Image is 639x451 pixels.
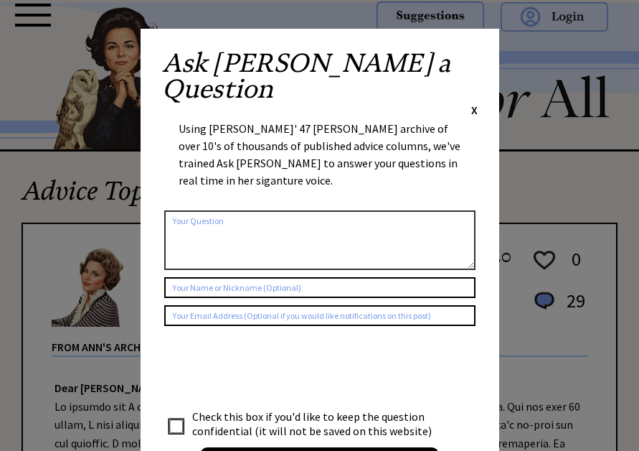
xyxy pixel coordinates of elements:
iframe: reCAPTCHA [164,340,382,396]
input: Your Name or Nickname (Optional) [164,277,475,298]
input: Your Email Address (Optional if you would like notifications on this post) [164,305,475,326]
span: X [471,103,478,117]
div: Using [PERSON_NAME]' 47 [PERSON_NAME] archive of over 10's of thousands of published advice colum... [179,120,461,203]
h2: Ask [PERSON_NAME] a Question [162,50,478,102]
td: Check this box if you'd like to keep the question confidential (it will not be saved on this webs... [191,409,445,439]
